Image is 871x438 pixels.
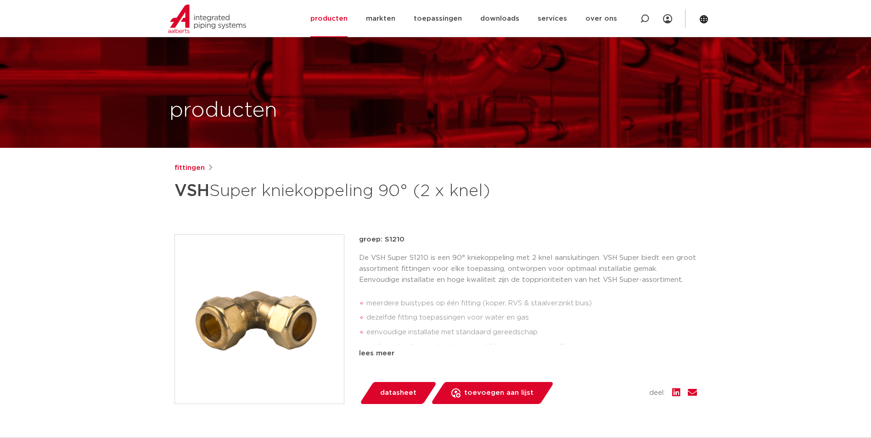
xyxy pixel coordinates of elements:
a: fittingen [174,163,205,174]
p: groep: S1210 [359,234,697,245]
h1: Super kniekoppeling 90° (2 x knel) [174,177,519,205]
span: datasheet [380,386,416,400]
span: deel: [649,387,665,399]
span: toevoegen aan lijst [464,386,534,400]
img: Product Image for VSH Super kniekoppeling 90° (2 x knel) [175,235,344,404]
h1: producten [169,96,277,125]
li: meerdere buistypes op één fitting (koper, RVS & staalverzinkt buis) [366,296,697,311]
li: dezelfde fitting toepassingen voor water en gas [366,310,697,325]
li: eenvoudige installatie met standaard gereedschap [366,325,697,340]
strong: VSH [174,183,209,199]
p: De VSH Super S1210 is een 90° kniekoppeling met 2 knel aansluitingen. VSH Super biedt een groot a... [359,253,697,286]
a: datasheet [359,382,437,404]
div: lees meer [359,348,697,359]
li: snelle verbindingstechnologie waarbij her-montage mogelijk is [366,340,697,354]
